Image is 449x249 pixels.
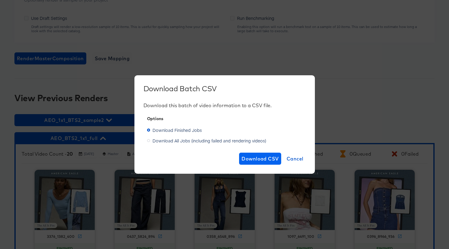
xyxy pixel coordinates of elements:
[143,84,306,93] div: Download Batch CSV
[241,154,279,163] span: Download CSV
[147,116,302,121] div: Options
[284,153,306,165] button: Cancel
[152,138,266,144] span: Download All Jobs (including failed and rendering videos)
[143,102,306,108] div: Download this batch of video information to a CSV file.
[239,153,281,165] button: Download CSV
[287,154,303,163] span: Cancel
[152,127,202,133] span: Download Finished Jobs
